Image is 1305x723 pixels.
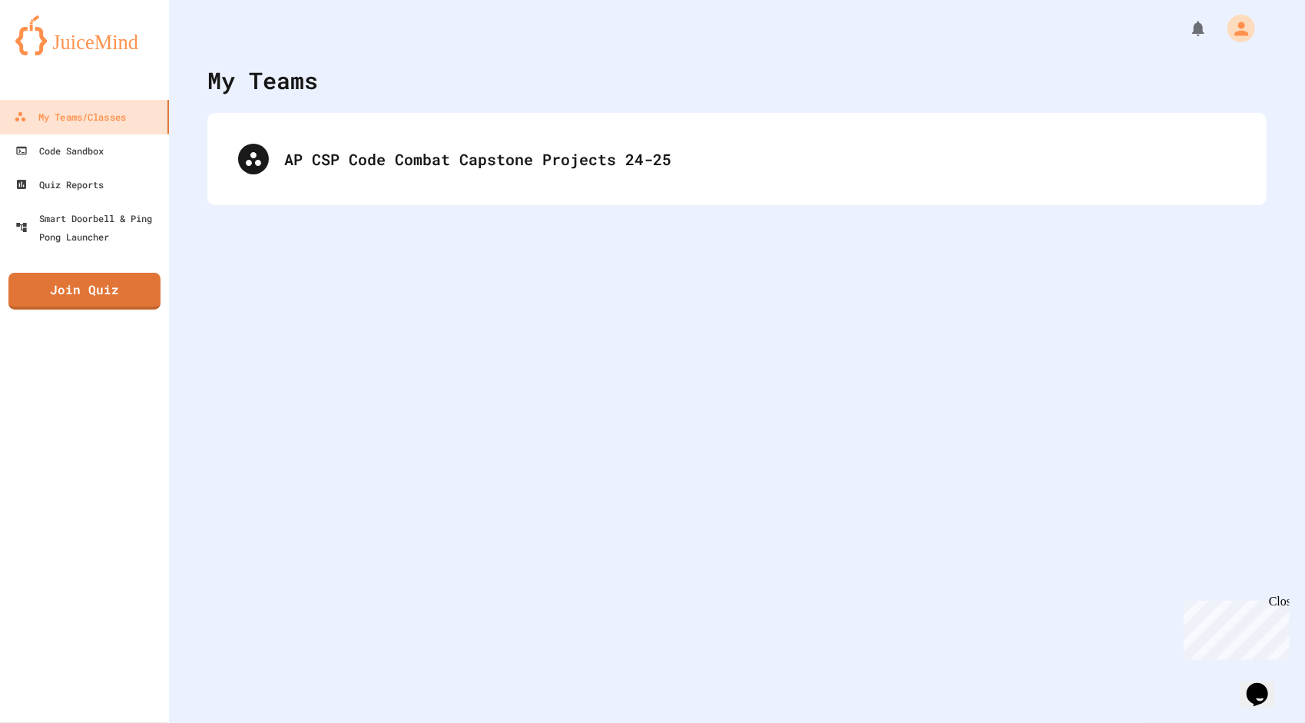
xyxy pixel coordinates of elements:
div: Code Sandbox [15,141,104,160]
iframe: chat widget [1240,662,1290,708]
div: Chat with us now!Close [6,6,106,98]
div: My Notifications [1161,15,1211,41]
div: AP CSP Code Combat Capstone Projects 24-25 [284,148,1236,171]
div: My Account [1211,11,1259,46]
a: Join Quiz [8,273,161,310]
div: Smart Doorbell & Ping Pong Launcher [15,209,163,246]
iframe: chat widget [1177,595,1290,660]
div: Quiz Reports [15,175,104,194]
div: AP CSP Code Combat Capstone Projects 24-25 [223,128,1251,190]
div: My Teams/Classes [14,108,126,126]
img: logo-orange.svg [15,15,154,55]
div: My Teams [207,63,318,98]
